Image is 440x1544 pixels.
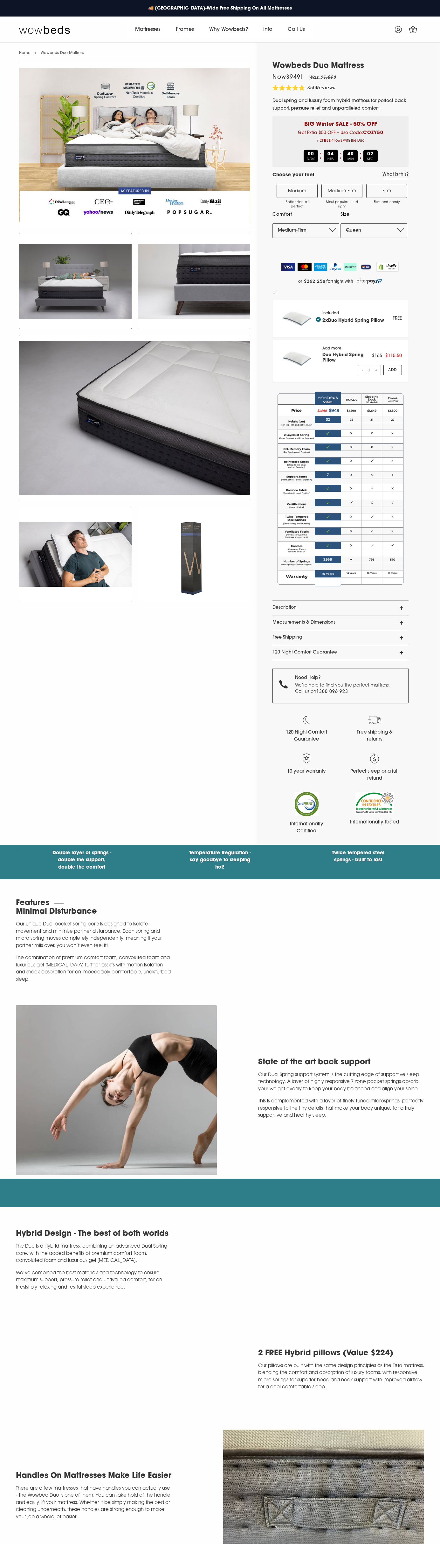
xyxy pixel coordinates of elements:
[383,365,402,375] a: Add
[272,388,409,589] img: Wowbeds Duo Mattress Comparison Guide
[327,152,334,157] b: 04
[35,51,37,55] span: /
[309,75,336,80] em: Was $1,898
[367,152,374,157] b: 02
[272,172,314,179] h4: Choose your feel
[258,1072,424,1093] p: Our Dual Spring support system is the cutting edge of supportive sleep technology. A layer of hig...
[16,905,172,918] h2: Minimal Disturbance
[322,346,372,375] div: Add more
[316,86,335,91] span: Reviews
[202,21,256,38] a: Why Wowbeds?
[256,21,280,38] a: Info
[19,51,31,55] a: Home
[322,311,384,326] div: Included
[410,28,416,34] span: 0
[316,317,384,323] h4: 2x
[307,86,316,91] span: 350
[258,1347,424,1360] h2: 2 FREE Hybrid pillows (Value $224)
[281,821,332,835] div: Internationally Certified
[281,263,295,271] img: Visa Logo
[382,172,409,179] a: What is this?
[347,152,354,157] b: 40
[280,200,314,209] span: Softer side of perfect
[16,955,172,983] p: The combination of premium comfort foam, convoluted foam and luxurious gel [MEDICAL_DATA] further...
[41,51,84,55] span: Wowbeds Duo Mattress
[363,131,383,135] b: COZY50
[258,1098,424,1120] p: This is complemented with a layer of finely tuned microsprings, perfectly responsive to the tiny ...
[272,62,409,71] h1: Wowbeds Duo Mattress
[343,150,358,162] div: MIN
[16,1470,172,1483] h2: Handles On Mattresses Make Life Easier
[279,346,316,370] img: pillow_140x.png
[385,354,402,358] span: $115.50
[308,152,314,157] b: 00
[280,21,313,38] a: Call Us
[321,184,362,198] label: Medium-Firm
[277,116,404,129] p: BIG Winter SALE - 50% OFF
[19,25,70,34] img: Wow Beds Logo
[372,354,382,358] span: $165
[349,819,400,826] div: Internationally Tested
[272,211,339,219] label: Comfort
[322,353,364,363] a: Duo Hybrid Spring Pillow
[316,689,348,694] a: 1300 096 923
[295,675,320,680] strong: Need Help?
[298,279,302,284] span: or
[314,263,327,271] img: American Express Logo
[281,768,332,775] div: 10 year warranty
[281,729,332,743] div: 120 Night Comfort Guarantee
[19,43,84,59] nav: breadcrumbs
[50,850,113,871] h4: Double layer of springs - double the support, double the comfort
[298,263,312,271] img: MasterCard Logo
[327,850,390,864] h4: Twice tempered steel springs - built to last
[328,318,384,323] a: Duo Hybrid Spring Pillow
[374,366,378,375] span: +
[258,1056,424,1069] h2: State of the art back support
[272,645,409,660] a: 120 Night Comfort Guarantee
[258,1363,424,1391] p: Our pillows are built with the same design principles as the Duo mattress, blending the comfort a...
[393,315,402,322] div: FREE
[168,21,202,38] a: Frames
[322,139,331,143] b: FREE
[272,75,302,80] span: Now $949 !
[323,279,353,284] span: a fortnight with
[277,131,404,145] span: Get Extra $50 OFF – Use Code:
[304,279,323,284] strong: $262.25
[366,184,407,198] label: Firm
[370,200,404,205] span: Firm and comfy
[330,263,342,271] img: PayPal Logo
[405,22,421,37] a: 0
[361,366,365,375] span: -
[304,150,318,162] div: DAYS
[127,21,168,38] a: Mattresses
[272,276,409,286] a: or $262.25 a fortnight with
[340,211,407,219] label: Size
[359,263,373,271] img: ZipPay Logo
[188,850,252,871] h4: Temperature Regulation - say goodbye to sleeping hot!
[376,262,399,272] img: Shopify secure badge
[295,682,393,695] p: We’re here to find you the perfect mattress. Call us on
[277,184,318,198] label: Medium
[16,1270,172,1291] p: We’ve combined the best materials and technology to ensure maximum support, pressure relief and u...
[349,729,400,743] div: Free shipping & returns
[344,263,357,271] img: AfterPay Logo
[16,921,172,950] p: Our unique Dual pocket spring core is designed to isolate movement and minimise partner disturban...
[272,630,409,645] a: Free Shipping
[16,1243,172,1265] p: The Duo is a Hybrid mattress, combining an advanced Dual Spring core, with the added benefits of ...
[272,600,409,615] a: Description
[272,98,406,111] span: Dual spring and luxury foam hybrid mattress for perfect back support, pressure relief and unparal...
[324,150,338,162] div: HRS
[145,2,295,15] a: 🚚 [GEOGRAPHIC_DATA]-Wide Free Shipping On All Mattresses
[16,1228,172,1241] h2: Hybrid Design - The best of both worlds
[272,289,277,297] span: or
[16,1485,172,1521] p: There are a few mattresses that have handles you can actually use - the Wowbed Duo is one of them...
[325,200,359,209] span: Most popular - Just right
[277,137,404,145] span: + 2 Pillows with the Duo
[363,150,378,162] div: SEC
[279,306,316,330] img: pillow_140x.png
[349,768,400,782] div: Perfect sleep or a full refund
[272,615,409,630] a: Measurements & Dimensions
